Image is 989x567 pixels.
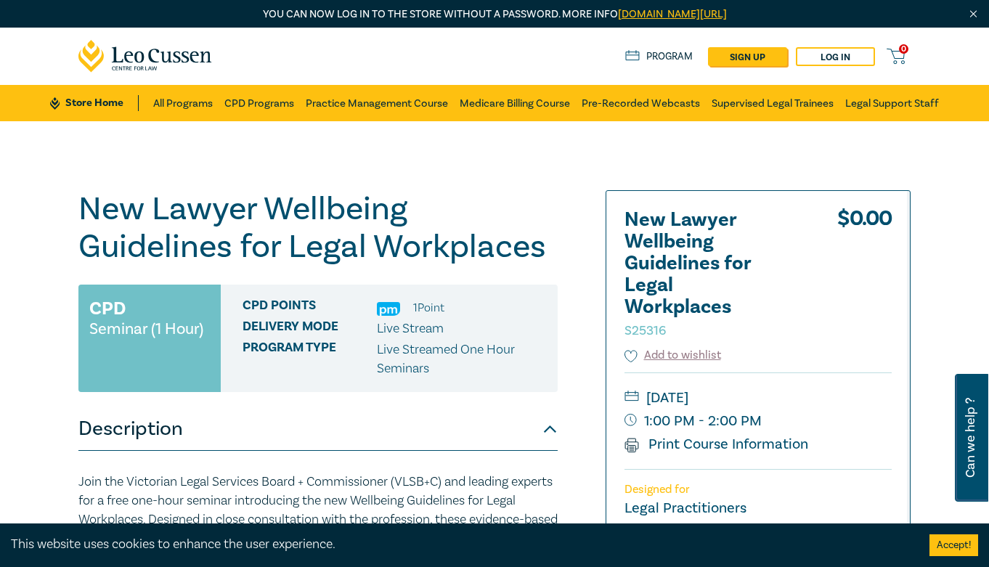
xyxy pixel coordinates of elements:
[460,85,570,121] a: Medicare Billing Course
[413,298,444,317] li: 1 Point
[624,386,892,409] small: [DATE]
[624,322,666,339] small: S25316
[377,320,444,337] span: Live Stream
[377,340,547,378] p: Live Streamed One Hour Seminars
[243,319,377,338] span: Delivery Mode
[967,8,980,20] img: Close
[89,322,203,336] small: Seminar (1 Hour)
[712,85,834,121] a: Supervised Legal Trainees
[377,302,400,316] img: Practice Management & Business Skills
[624,347,721,364] button: Add to wishlist
[899,44,908,54] span: 0
[78,7,911,23] p: You can now log in to the store without a password. More info
[618,7,727,21] a: [DOMAIN_NAME][URL]
[625,49,693,65] a: Program
[845,85,939,121] a: Legal Support Staff
[582,85,700,121] a: Pre-Recorded Webcasts
[708,47,787,66] a: sign up
[89,295,126,322] h3: CPD
[929,534,978,556] button: Accept cookies
[306,85,448,121] a: Practice Management Course
[243,298,377,317] span: CPD Points
[153,85,213,121] a: All Programs
[624,435,808,454] a: Print Course Information
[224,85,294,121] a: CPD Programs
[11,535,908,554] div: This website uses cookies to enhance the user experience.
[624,409,892,433] small: 1:00 PM - 2:00 PM
[78,473,558,548] p: Join the Victorian Legal Services Board + Commissioner (VLSB+C) and leading experts for a free on...
[78,190,558,266] h1: New Lawyer Wellbeing Guidelines for Legal Workplaces
[796,47,875,66] a: Log in
[624,483,892,497] p: Designed for
[50,95,138,111] a: Store Home
[624,499,746,518] small: Legal Practitioners
[837,209,892,347] div: $ 0.00
[624,209,784,340] h2: New Lawyer Wellbeing Guidelines for Legal Workplaces
[78,407,558,451] button: Description
[964,383,977,493] span: Can we help ?
[243,340,377,378] span: Program type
